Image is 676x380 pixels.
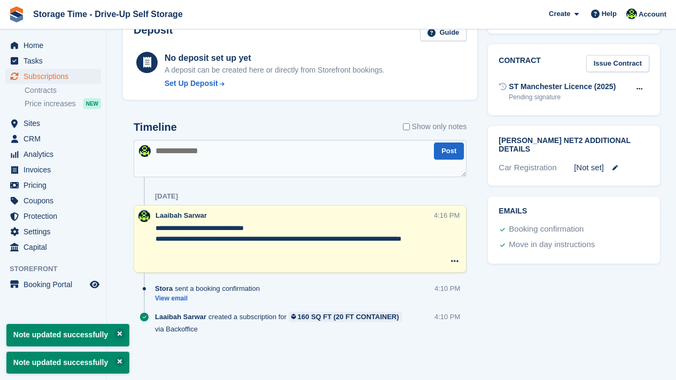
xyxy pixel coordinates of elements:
[24,131,88,146] span: CRM
[10,264,106,274] span: Storefront
[165,78,218,89] div: Set Up Deposit
[434,283,460,294] div: 4:10 PM
[165,65,385,76] p: A deposit can be created here or directly from Storefront bookings.
[5,53,101,68] a: menu
[586,55,649,73] a: Issue Contract
[5,69,101,84] a: menu
[24,178,88,193] span: Pricing
[5,209,101,224] a: menu
[403,121,410,132] input: Show only notes
[165,78,385,89] a: Set Up Deposit
[509,81,616,92] div: ST Manchester Licence (2025)
[509,239,595,251] div: Move in day instructions
[165,52,385,65] div: No deposit set up yet
[155,312,206,322] span: Laaibah Sarwar
[155,283,173,294] span: Stora
[499,55,541,73] h2: Contract
[420,24,467,42] a: Guide
[5,277,101,292] a: menu
[134,121,177,133] h2: Timeline
[25,85,101,96] a: Contracts
[5,131,101,146] a: menu
[5,116,101,131] a: menu
[138,210,150,222] img: Laaibah Sarwar
[6,352,129,374] p: Note updated successfully
[139,145,151,157] img: Laaibah Sarwar
[434,312,460,322] div: 4:10 PM
[25,99,76,109] span: Price increases
[509,223,584,236] div: Booking confirmation
[83,98,101,109] div: NEW
[499,137,649,154] h2: [PERSON_NAME] Net2 Additional Details
[549,9,570,19] span: Create
[156,211,207,219] span: Laaibah Sarwar
[5,38,101,53] a: menu
[5,178,101,193] a: menu
[434,210,460,220] div: 4:16 PM
[403,121,467,132] label: Show only notes
[24,38,88,53] span: Home
[24,240,88,255] span: Capital
[29,5,187,23] a: Storage Time - Drive-Up Self Storage
[434,142,464,160] button: Post
[499,207,649,216] h2: Emails
[155,312,434,334] div: created a subscription for via Backoffice
[289,312,401,322] a: 160 SQ FT (20 FT CONTAINER)
[5,224,101,239] a: menu
[5,162,101,177] a: menu
[24,147,88,162] span: Analytics
[134,24,173,42] h2: Deposit
[499,162,574,174] div: Car Registration
[88,278,101,291] a: Preview store
[5,240,101,255] a: menu
[9,6,25,22] img: stora-icon-8386f47178a22dfd0bd8f6a31ec36ba5ce8667c1dd55bd0f319d3a0aa187defe.svg
[6,324,129,346] p: Note updated successfully
[602,9,617,19] span: Help
[5,193,101,208] a: menu
[155,294,265,303] a: View email
[155,283,265,294] div: sent a booking confirmation
[24,162,88,177] span: Invoices
[626,9,637,19] img: Laaibah Sarwar
[5,147,101,162] a: menu
[24,224,88,239] span: Settings
[25,98,101,109] a: Price increases NEW
[24,53,88,68] span: Tasks
[24,277,88,292] span: Booking Portal
[24,209,88,224] span: Protection
[298,312,399,322] div: 160 SQ FT (20 FT CONTAINER)
[155,192,178,201] div: [DATE]
[24,116,88,131] span: Sites
[639,9,666,20] span: Account
[24,69,88,84] span: Subscriptions
[574,162,649,174] div: [Not set]
[24,193,88,208] span: Coupons
[509,92,616,102] div: Pending signature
